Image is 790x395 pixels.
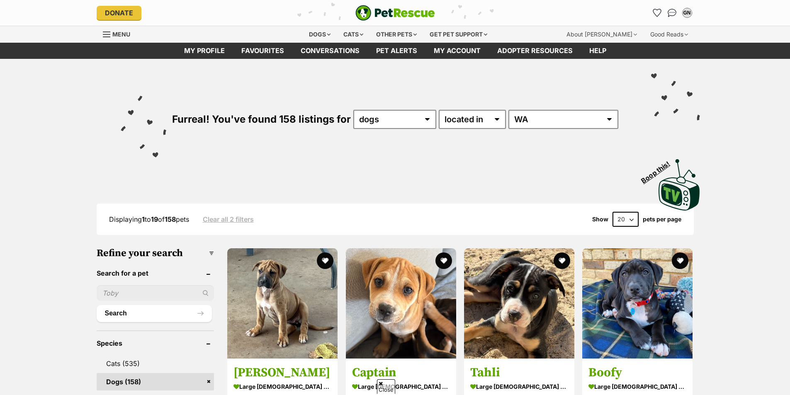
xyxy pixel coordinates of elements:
button: My account [681,6,694,19]
div: Cats [338,26,369,43]
span: Displaying to of pets [109,215,189,223]
input: Toby [97,285,214,301]
strong: large [DEMOGRAPHIC_DATA] Dog [588,380,686,393]
a: Menu [103,26,136,41]
strong: large [DEMOGRAPHIC_DATA] Dog [470,380,568,393]
a: PetRescue [355,5,435,21]
span: Show [592,216,608,223]
strong: large [DEMOGRAPHIC_DATA] Dog [352,380,450,393]
a: Favourites [233,43,292,59]
button: Search [97,305,212,322]
strong: 158 [165,215,176,223]
img: logo-e224e6f780fb5917bec1dbf3a21bbac754714ae5b6737aabdf751b685950b380.svg [355,5,435,21]
a: My profile [176,43,233,59]
div: Dogs [303,26,336,43]
div: Get pet support [424,26,493,43]
img: Boofy - Mixed breed Dog [582,248,693,359]
span: Close [377,379,395,394]
a: Donate [97,6,141,20]
span: Furreal! You've found 158 listings for [172,113,351,125]
button: favourite [317,252,334,269]
strong: large [DEMOGRAPHIC_DATA] Dog [233,380,331,393]
h3: Tahli [470,365,568,380]
div: Other pets [370,26,423,43]
button: favourite [435,252,452,269]
span: Boop this! [639,155,678,184]
div: Good Reads [644,26,694,43]
ul: Account quick links [651,6,694,19]
strong: 1 [142,215,145,223]
a: My account [425,43,489,59]
a: Favourites [651,6,664,19]
span: Menu [112,31,130,38]
a: Pet alerts [368,43,425,59]
h3: Boofy [588,365,686,380]
a: Clear all 2 filters [203,216,254,223]
label: pets per page [643,216,681,223]
img: Tahli - Mixed breed Dog [464,248,574,359]
a: Adopter resources [489,43,581,59]
a: Dogs (158) [97,373,214,390]
h3: Captain [352,365,450,380]
a: Conversations [666,6,679,19]
header: Species [97,339,214,347]
a: Help [581,43,615,59]
button: favourite [672,252,689,269]
a: conversations [292,43,368,59]
a: Cats (535) [97,355,214,372]
img: Goldie - Mixed breed Dog [227,248,338,359]
a: Boop this! [659,152,700,212]
header: Search for a pet [97,269,214,277]
h3: [PERSON_NAME] [233,365,331,380]
div: About [PERSON_NAME] [561,26,643,43]
img: chat-41dd97257d64d25036548639549fe6c8038ab92f7586957e7f3b1b290dea8141.svg [668,9,676,17]
strong: 19 [151,215,158,223]
button: favourite [554,252,570,269]
h3: Refine your search [97,247,214,259]
img: Captain - Mixed breed Dog [346,248,456,359]
div: GN [683,9,691,17]
img: PetRescue TV logo [659,159,700,211]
